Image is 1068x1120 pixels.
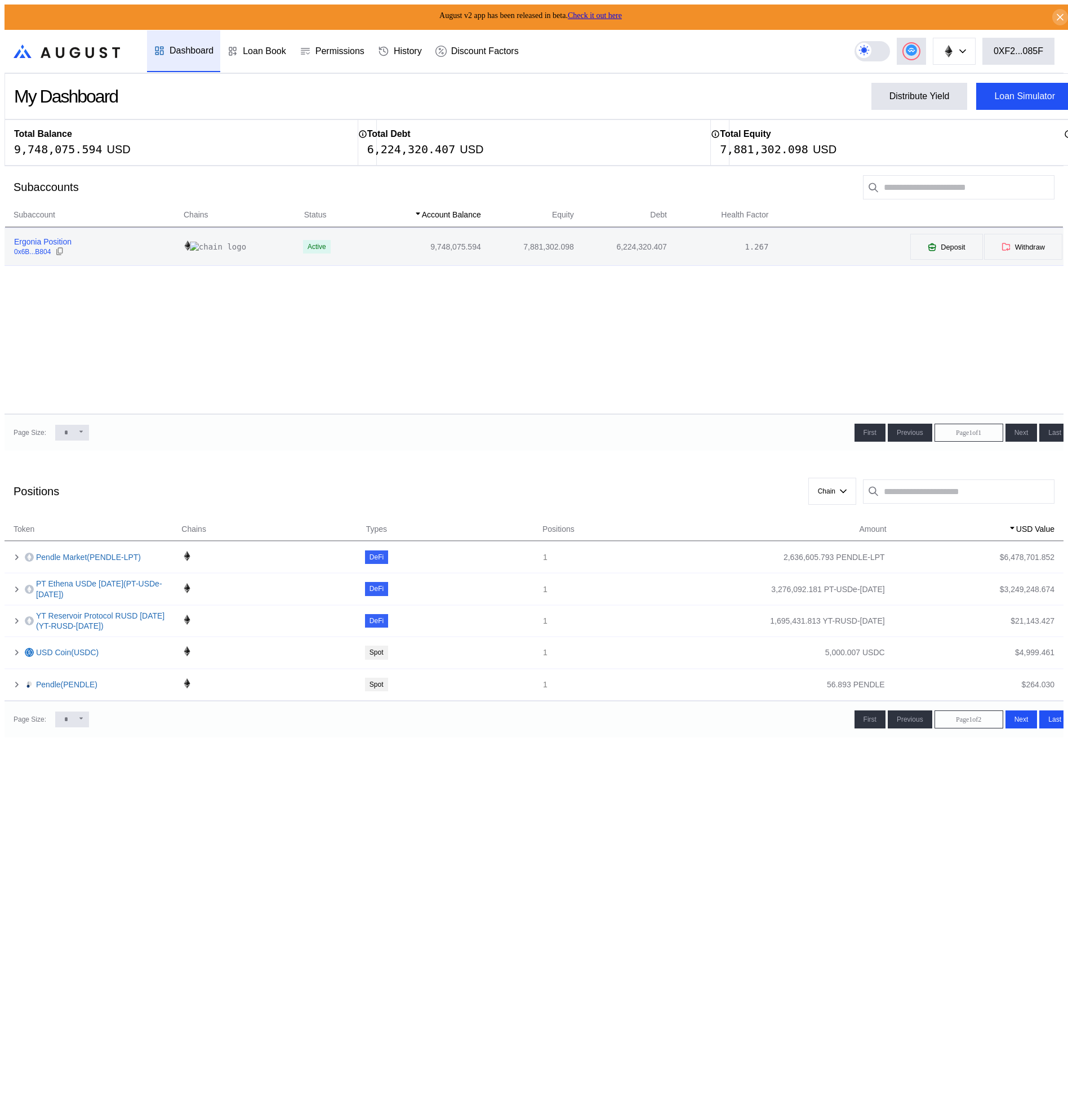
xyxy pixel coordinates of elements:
[184,209,208,221] span: Chains
[439,11,622,20] span: August v2 app has been released in beta.
[14,248,51,256] div: 0x6B...B804
[182,615,192,625] img: chain logo
[36,679,97,690] a: Pendle(PENDLE)
[1016,523,1054,535] span: USD Value
[1005,710,1038,728] button: Next
[1014,429,1029,437] span: Next
[190,242,246,252] img: chain logo
[1014,715,1029,723] span: Next
[243,46,286,56] div: Loan Book
[36,647,99,657] a: USD Coin(USDC)
[25,648,34,657] img: usdc.png
[182,646,192,656] img: chain logo
[1015,647,1054,657] div: $ 4,999.461
[568,11,622,20] a: Check it out here
[784,552,885,562] div: 2,636,605.793 PENDLE-LPT
[36,552,141,562] a: Pendle Market(PENDLE-LPT)
[25,616,34,625] img: empty-token.png
[818,487,835,495] span: Chain
[14,86,118,107] div: My Dashboard
[1048,715,1061,723] span: Last
[181,523,206,535] span: Chains
[183,241,193,251] img: chain logo
[721,209,768,221] span: Health Factor
[220,30,293,72] a: Loan Book
[543,552,706,562] div: 1
[650,209,667,221] span: Debt
[14,129,72,139] h2: Total Balance
[956,429,981,437] span: Page 1 of 1
[543,647,706,657] div: 1
[1005,424,1038,442] button: Next
[14,143,103,156] div: 9,748,075.594
[771,584,884,594] div: 3,276,092.181 PT-USDe-[DATE]
[982,38,1054,65] button: 0XF2...085F
[14,523,34,535] span: Token
[370,648,384,656] div: Spot
[942,45,955,57] img: chain logo
[482,228,575,265] td: 7,881,302.098
[36,579,170,599] a: PT Ethena USDe [DATE](PT-USDe-[DATE])
[1000,552,1054,562] div: $ 6,478,701.852
[182,551,192,561] img: chain logo
[14,209,55,221] span: Subaccount
[1000,584,1054,594] div: $ 3,249,248.674
[859,523,886,535] span: Amount
[994,46,1043,56] div: 0XF2...085F
[1011,616,1054,626] div: $ 21,143.427
[25,680,34,689] img: Pendle_Logo_Normal-03.png
[358,228,481,265] td: 9,748,075.594
[855,424,885,442] button: First
[14,715,46,723] div: Page Size:
[366,523,387,535] span: Types
[543,679,706,690] div: 1
[370,553,384,561] div: DeFi
[304,209,327,221] span: Status
[864,429,876,437] span: First
[14,181,79,194] div: Subaccounts
[575,228,667,265] td: 6,224,320.407
[864,715,876,723] span: First
[910,233,983,260] button: Deposit
[25,585,34,594] img: empty-token.png
[14,237,72,247] div: Ergonia Position
[370,617,384,625] div: DeFi
[543,616,706,626] div: 1
[1015,243,1045,251] span: Withdraw
[451,46,519,56] div: Discount Factors
[14,485,59,498] div: Positions
[422,209,481,221] span: Account Balance
[888,424,932,442] button: Previous
[720,129,771,139] h2: Total Equity
[552,209,574,221] span: Equity
[770,616,884,626] div: 1,695,431.813 YT-RUSD-[DATE]
[941,243,965,251] span: Deposit
[170,46,213,56] div: Dashboard
[808,478,856,505] button: Chain
[825,647,885,657] div: 5,000.007 USDC
[1048,429,1061,437] span: Last
[367,143,456,156] div: 6,224,320.407
[370,585,384,593] div: DeFi
[667,228,769,265] td: 1.267
[36,611,170,631] a: YT Reservoir Protocol RUSD [DATE](YT-RUSD-[DATE])
[897,429,923,437] span: Previous
[543,584,706,594] div: 1
[371,30,429,72] a: History
[956,715,981,724] span: Page 1 of 2
[933,38,976,65] button: chain logo
[394,46,422,56] div: History
[147,30,220,72] a: Dashboard
[984,233,1063,260] button: Withdraw
[429,30,526,72] a: Discount Factors
[367,129,411,139] h2: Total Debt
[370,681,384,688] div: Spot
[460,143,483,156] div: USD
[871,83,968,110] button: Distribute Yield
[994,91,1055,101] div: Loan Simulator
[813,143,836,156] div: USD
[542,523,575,535] span: Positions
[293,30,371,72] a: Permissions
[889,91,950,101] div: Distribute Yield
[1022,679,1054,690] div: $ 264.030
